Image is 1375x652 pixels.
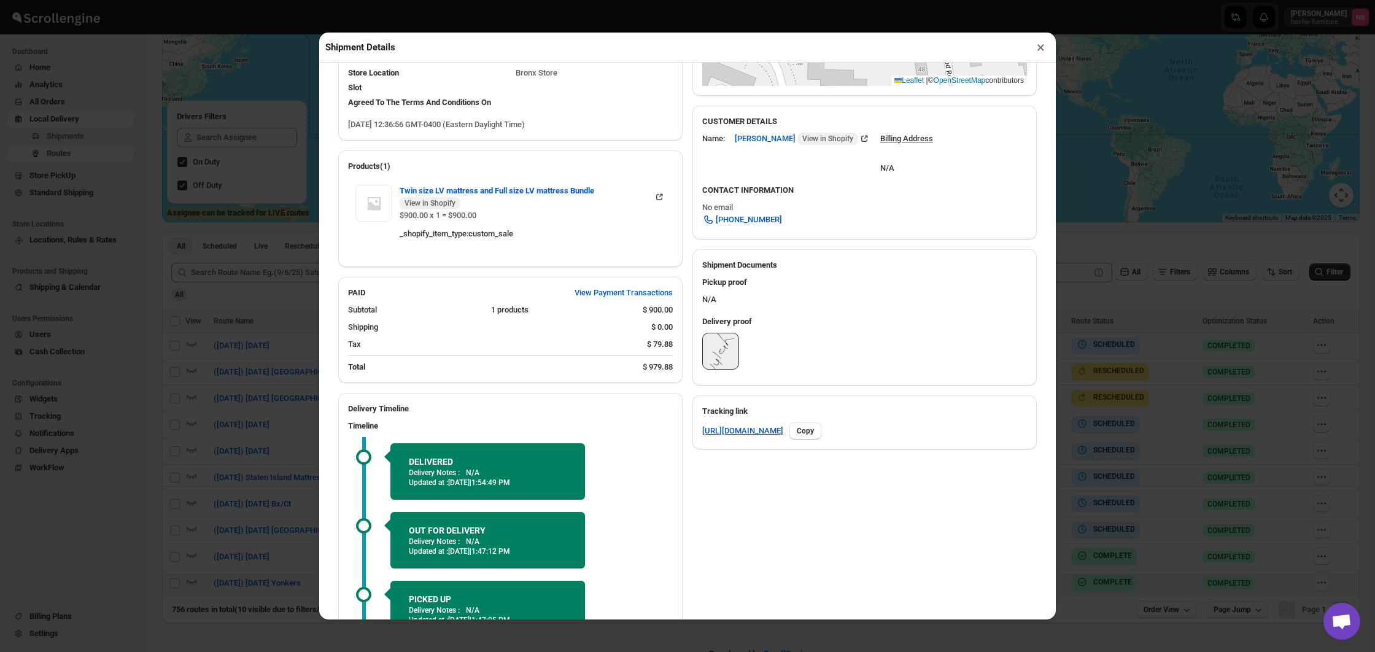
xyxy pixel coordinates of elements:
[702,115,1027,128] h3: CUSTOMER DETAILS
[409,478,567,487] p: Updated at :
[400,186,665,195] a: Twin size LV mattress and Full size LV mattress Bundle View in Shopify
[1323,603,1360,640] a: Open chat
[880,150,933,174] div: N/A
[643,361,673,373] div: $ 979.88
[409,456,567,468] h2: DELIVERED
[409,468,460,478] p: Delivery Notes :
[575,287,673,299] span: View Payment Transactions
[702,276,1027,289] h3: Pickup proof
[409,615,567,625] p: Updated at :
[409,593,567,605] h2: PICKED UP
[448,478,510,487] span: [DATE] | 1:54:49 PM
[466,605,479,615] p: N/A
[348,83,362,92] span: Slot
[348,304,481,316] div: Subtotal
[409,546,567,556] p: Updated at :
[466,537,479,546] p: N/A
[891,76,1027,86] div: © contributors
[651,321,673,333] div: $ 0.00
[802,134,853,144] span: View in Shopify
[400,228,665,240] div: _shopify_item_type : custom_sale
[348,120,525,129] span: [DATE] 12:36:56 GMT-0400 (Eastern Daylight Time)
[516,68,557,77] span: Bronx Store
[448,616,510,624] span: [DATE] | 1:47:05 PM
[448,547,510,556] span: [DATE] | 1:47:12 PM
[409,605,460,615] p: Delivery Notes :
[702,259,1027,271] h2: Shipment Documents
[702,133,725,145] div: Name:
[735,133,858,145] span: [PERSON_NAME]
[1032,39,1050,56] button: ×
[491,304,633,316] div: 1 products
[692,271,1037,311] div: N/A
[409,524,567,537] h2: OUT FOR DELIVERY
[400,185,653,209] span: Twin size LV mattress and Full size LV mattress Bundle
[348,403,673,415] h2: Delivery Timeline
[348,321,641,333] div: Shipping
[348,287,365,299] h2: PAID
[797,426,814,436] span: Copy
[348,362,365,371] b: Total
[703,333,738,369] img: 2o0W7WnJtiONMwgoVc7kr.png
[348,160,673,173] h2: Products(1)
[567,283,680,303] button: View Payment Transactions
[643,304,673,316] div: $ 900.00
[702,405,1027,417] h3: Tracking link
[716,214,782,226] span: [PHONE_NUMBER]
[735,134,870,143] a: [PERSON_NAME] View in Shopify
[894,76,924,85] a: Leaflet
[880,134,933,143] u: Billing Address
[409,537,460,546] p: Delivery Notes :
[348,68,399,77] span: Store Location
[348,98,491,107] span: Agreed To The Terms And Conditions On
[325,41,395,53] h2: Shipment Details
[926,76,928,85] span: |
[400,211,476,220] span: $900.00 x 1 = $900.00
[355,185,392,222] img: Item
[695,210,789,230] a: [PHONE_NUMBER]
[702,425,783,437] a: [URL][DOMAIN_NAME]
[934,76,986,85] a: OpenStreetMap
[466,468,479,478] p: N/A
[348,338,637,351] div: Tax
[647,338,673,351] div: $ 79.88
[789,422,821,440] button: Copy
[702,184,1027,196] h3: CONTACT INFORMATION
[702,203,733,212] span: No email
[702,316,1027,328] h3: Delivery proof
[348,420,673,432] h3: Timeline
[405,198,455,208] span: View in Shopify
